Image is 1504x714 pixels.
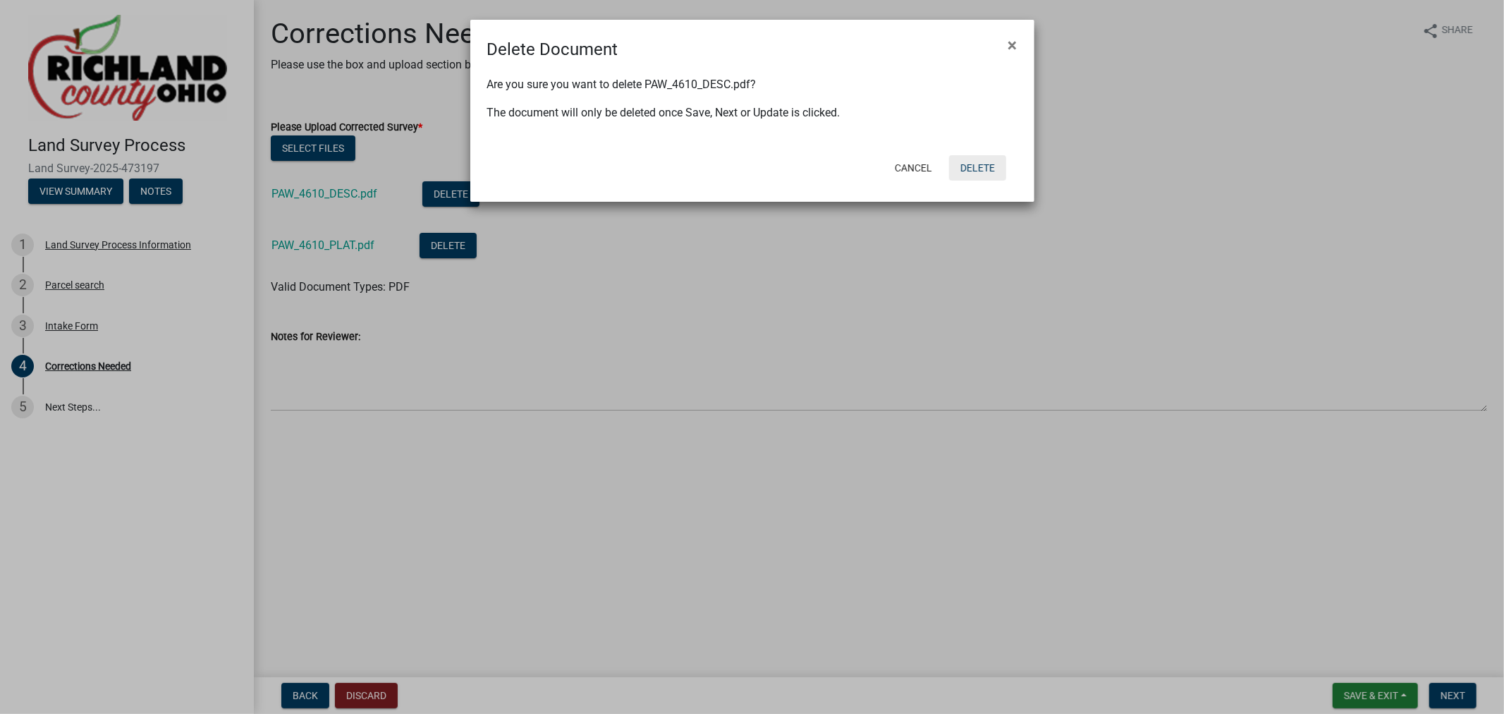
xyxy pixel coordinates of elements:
button: Delete [949,155,1006,181]
span: × [1008,35,1017,55]
p: Are you sure you want to delete PAW_4610_DESC.pdf? [487,76,1017,93]
p: The document will only be deleted once Save, Next or Update is clicked. [487,104,1017,121]
button: Close [997,25,1029,65]
h4: Delete Document [487,37,618,62]
button: Cancel [884,155,943,181]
